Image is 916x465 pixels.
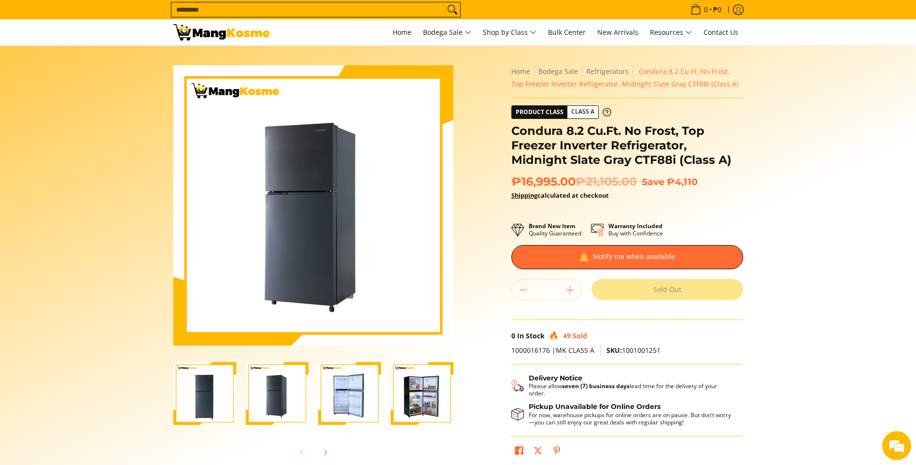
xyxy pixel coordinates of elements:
a: Refrigerators [586,67,629,76]
span: Bodega Sale [423,27,471,39]
img: Condura 8.2 Cu.Ft. No Frost, Top Freezer Inverter Refrigerator, Midnight Slate Gray CTF88i (Class... [391,362,453,425]
span: 1001001251 [606,346,661,355]
nav: Main Menu [280,19,743,45]
span: 0 [703,6,709,13]
a: Home [511,67,530,76]
span: 0 [511,331,515,340]
strong: Delivery Notice [529,374,582,382]
img: Condura 8.2 Cu.Ft. No Frost, Top Freezer Inverter Refrigerator, Midnight Slate Gray CTF88i (Class... [246,362,309,425]
span: Sold [573,331,587,340]
a: Bodega Sale [418,19,476,45]
span: Bulk Center [548,28,586,37]
span: In Stock [517,331,545,340]
a: Contact Us [699,19,743,45]
strong: Warranty Included [608,222,662,230]
del: ₱21,105.00 [576,174,637,189]
button: Search [445,2,460,17]
a: Shipping [511,191,537,200]
span: Save [642,176,664,188]
a: Home [388,19,416,45]
a: Shop by Class [478,19,541,45]
a: Bulk Center [543,19,591,45]
a: Share on Facebook [512,444,526,460]
span: Class A [567,106,598,118]
p: Please allow lead time for the delivery of your order. [529,382,733,397]
img: Condura 8.2 Cu.Ft. No Frost, Top Freezer Inverter Refrigerator, Midnight Slate Gray CTF88i (Class A) [173,65,453,346]
span: • [688,4,724,15]
a: Pin on Pinterest [550,444,564,460]
span: 49 [563,331,571,340]
strong: seven (7) business days [562,382,630,390]
button: Shipping & Delivery [511,374,733,397]
a: Product Class Class A [511,105,611,119]
h1: Condura 8.2 Cu.Ft. No Frost, Top Freezer Inverter Refrigerator, Midnight Slate Gray CTF88i (Class A) [511,124,743,167]
span: 1000016176 |MK CLASS A [511,346,594,355]
p: Buy with Confidence [608,222,663,237]
span: Contact Us [704,28,738,37]
strong: calculated at checkout [511,191,609,200]
span: ₱16,995.00 [511,174,637,189]
a: New Arrivals [592,19,643,45]
span: Condura 8.2 Cu.Ft. No Frost, Top Freezer Inverter Refrigerator, Midnight Slate Gray CTF88i (Class A) [511,67,738,88]
button: Next [314,442,336,463]
p: For now, warehouse pickups for online orders are on pause. But don’t worry—you can still enjoy ou... [529,411,733,426]
img: Condura 8.2 Cu.Ft. No Frost, Top Freezer Inverter Refrigerator, Midnight Slate Gray CTF88i (Class... [318,362,381,425]
a: Bodega Sale [538,67,578,76]
a: Resources [645,19,697,45]
nav: Breadcrumbs [511,65,743,90]
span: ₱4,110 [667,176,698,188]
span: ₱0 [712,6,723,13]
img: Condura 8.2 Cu.Ft. No Frost, Top Freezer Inverter Refrigerator, Midnight Slate Gray CTF88i (Class... [173,362,236,425]
img: Condura 8.2 Cu.Ft. No Frost, Top Freezer Inverter Refrigerator, Midnig | Mang Kosme [173,24,270,41]
span: Product Class [512,106,567,118]
span: SKU: [606,346,622,355]
span: Resources [650,27,692,39]
span: New Arrivals [597,28,638,37]
a: Post on X [531,444,545,460]
p: Quality Guaranteed [529,222,581,237]
span: Shop by Class [483,27,536,39]
span: Home [393,28,411,37]
strong: Brand New Item [529,222,576,230]
strong: Pickup Unavailable for Online Orders [529,402,661,411]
